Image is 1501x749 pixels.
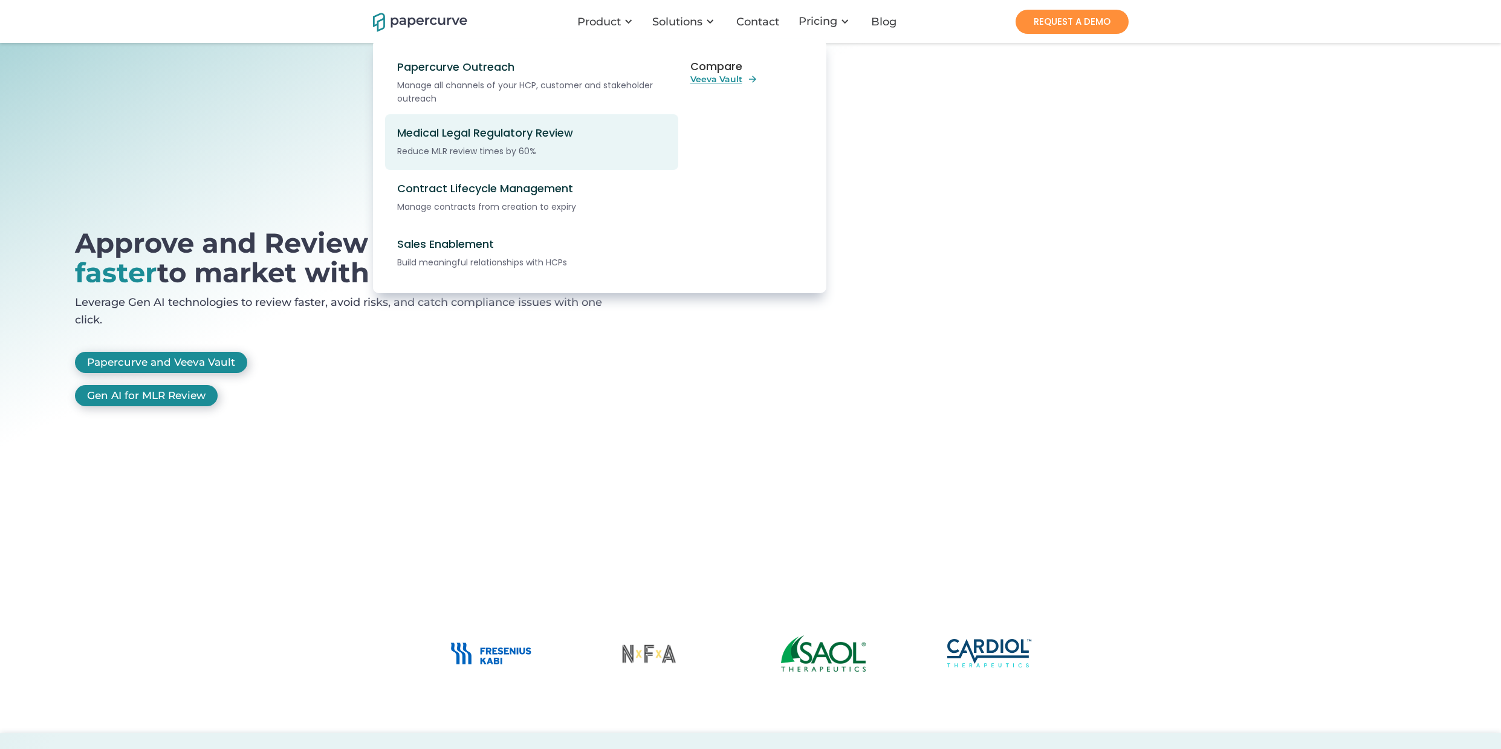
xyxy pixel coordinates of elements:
a: Pricing [799,15,837,27]
a: REQUEST A DEMO [1016,10,1129,34]
a: Papercurve and Veeva Vault [75,352,247,373]
div: Build meaningful relationships with HCPs [397,256,679,269]
a: Medical Legal Regulatory ReviewReduce MLR review times by 60% [385,114,678,170]
div: Contact [736,16,779,28]
div: Medical Legal Regulatory Review [397,126,679,140]
a: open lightbox [75,222,605,352]
div: Solutions [645,4,727,40]
a: Contact [727,16,791,28]
a: Sales EnablementBuild meaningful relationships with HCPs [385,225,678,281]
div: Solutions [652,16,702,28]
a: Veeva Vault [690,74,758,85]
a: Contract Lifecycle ManagementManage contracts from creation to expiry [385,170,678,225]
div: Product [570,4,645,40]
div: Contract Lifecycle Management [397,182,679,195]
div: Pricing [791,3,861,40]
span: 10x faster [75,226,533,290]
img: No Fixed Address Logo [615,634,682,673]
a: Papercurve OutreachManage all channels of your HCP, customer and stakeholder outreach [385,51,678,114]
a: home [373,11,452,32]
a: Blog [861,16,909,28]
div: Compare [690,48,765,73]
h1: Approve and Review content to market with AI [75,228,605,288]
div: Manage all channels of your HCP, customer and stakeholder outreach [397,79,670,105]
div: Blog [871,16,896,28]
p: Leverage Gen AI technologies to review faster, avoid risks, and catch compliance issues with one ... [75,294,605,329]
a: Gen AI for MLR Review [75,385,218,406]
img: Saol Therapeutics Logo [781,635,866,672]
div: Reduce MLR review times by 60% [397,144,679,158]
div: Product [577,16,621,28]
div: Manage contracts from creation to expiry [397,200,679,213]
nav: Product [373,39,1129,293]
img: Cardiol Therapeutics Logo [947,639,1032,667]
img: Fresenius Kabi Logo [449,641,533,666]
div: Papercurve Outreach [397,60,679,74]
div: Sales Enablement [397,238,679,251]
